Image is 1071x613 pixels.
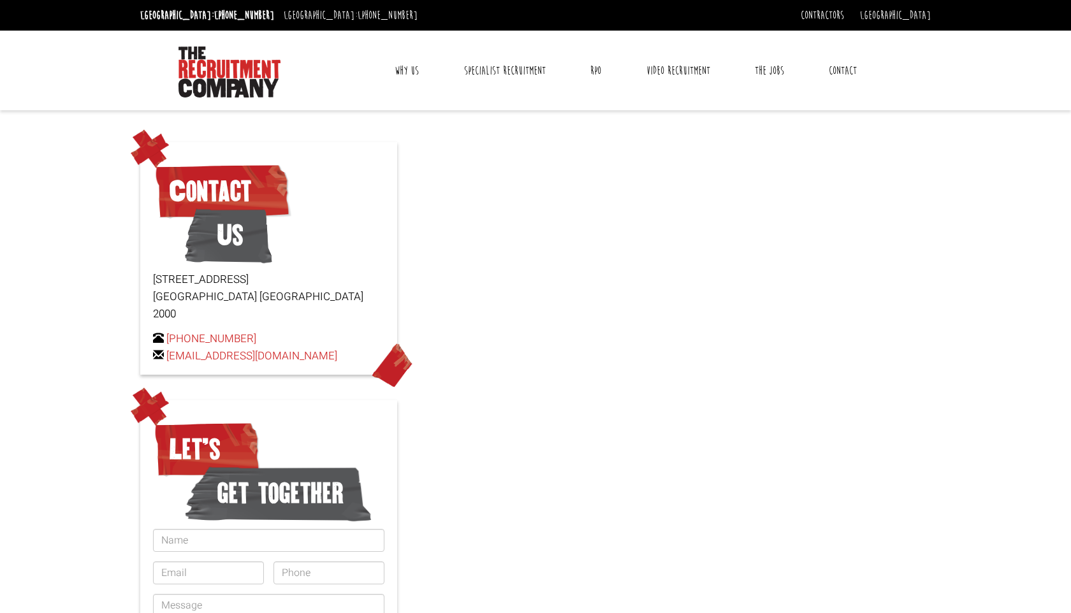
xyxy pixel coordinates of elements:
a: [PHONE_NUMBER] [214,8,274,22]
li: [GEOGRAPHIC_DATA]: [137,5,277,25]
img: The Recruitment Company [178,47,280,97]
a: The Jobs [745,55,794,87]
a: Contact [819,55,866,87]
input: Phone [273,561,384,584]
a: [EMAIL_ADDRESS][DOMAIN_NAME] [166,348,337,364]
a: Why Us [385,55,428,87]
a: Video Recruitment [637,55,720,87]
span: Let’s [153,417,261,481]
input: Email [153,561,264,584]
a: [GEOGRAPHIC_DATA] [860,8,931,22]
span: Us [185,203,272,267]
input: Name [153,529,384,552]
a: [PHONE_NUMBER] [358,8,418,22]
span: Contact [153,159,291,223]
li: [GEOGRAPHIC_DATA]: [280,5,421,25]
a: Specialist Recruitment [455,55,555,87]
a: Contractors [801,8,844,22]
p: [STREET_ADDRESS] [GEOGRAPHIC_DATA] [GEOGRAPHIC_DATA] 2000 [153,271,384,323]
span: get together [185,461,372,525]
a: [PHONE_NUMBER] [166,331,256,347]
a: RPO [581,55,611,87]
